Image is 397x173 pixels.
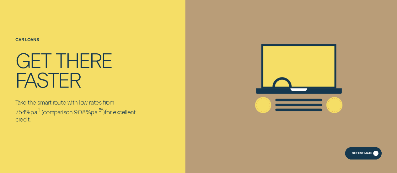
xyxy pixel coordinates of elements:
[30,108,38,115] span: Per Annum
[56,50,112,70] div: there
[345,147,382,159] a: Get Estimate
[30,108,38,115] span: p.a.
[15,37,136,50] h1: Car loans
[91,108,98,115] span: p.a.
[38,107,40,113] sup: 1
[103,108,105,115] span: )
[15,50,136,89] h4: Get there faster
[15,50,51,70] div: Get
[41,108,43,115] span: (
[15,70,81,89] div: faster
[91,108,98,115] span: Per Annum
[15,99,136,123] p: Take the smart route with low rates from 7.54% comparison 9.08% for excellent credit.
